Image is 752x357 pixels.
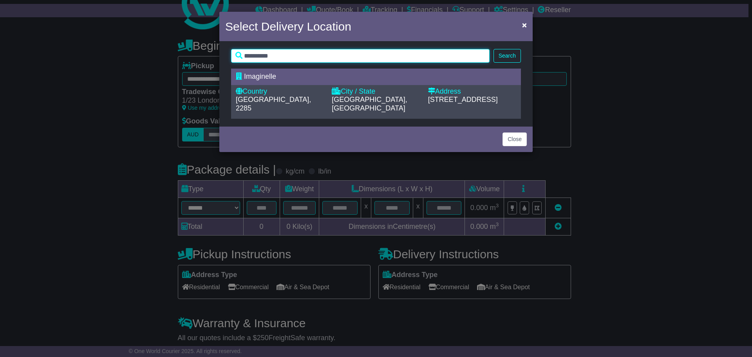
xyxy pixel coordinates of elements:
div: City / State [332,87,420,96]
span: [STREET_ADDRESS] [428,96,498,103]
button: Close [518,17,531,33]
h4: Select Delivery Location [225,18,351,35]
span: [GEOGRAPHIC_DATA], [GEOGRAPHIC_DATA] [332,96,407,112]
button: Search [493,49,521,63]
div: Country [236,87,324,96]
span: [GEOGRAPHIC_DATA], 2285 [236,96,311,112]
span: Imaginelle [244,72,276,80]
div: Address [428,87,516,96]
span: × [522,20,527,29]
button: Close [503,132,527,146]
